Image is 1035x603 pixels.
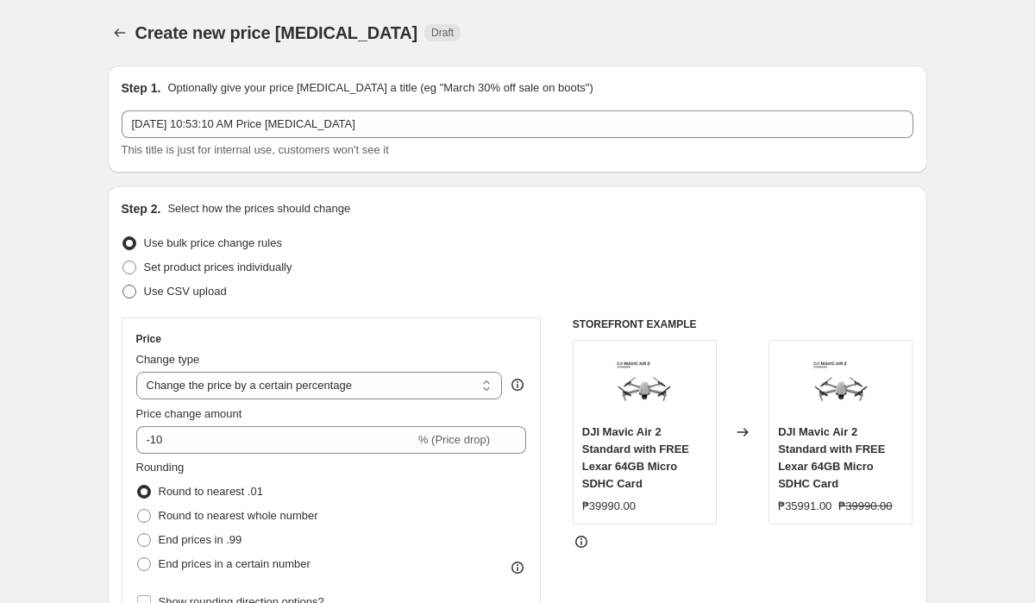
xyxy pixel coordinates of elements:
[136,426,415,454] input: -15
[573,317,913,331] h6: STOREFRONT EXAMPLE
[108,21,132,45] button: Price change jobs
[144,236,282,249] span: Use bulk price change rules
[136,332,161,346] h3: Price
[159,485,263,498] span: Round to nearest .01
[122,79,161,97] h2: Step 1.
[159,509,318,522] span: Round to nearest whole number
[136,407,242,420] span: Price change amount
[122,200,161,217] h2: Step 2.
[167,79,593,97] p: Optionally give your price [MEDICAL_DATA] a title (eg "March 30% off sale on boots")
[582,425,689,490] span: DJI Mavic Air 2 Standard with FREE Lexar 64GB Micro SDHC Card
[136,353,200,366] span: Change type
[431,26,454,40] span: Draft
[610,349,679,418] img: whitealtiCopy_4BFE32E_80x.png
[122,110,913,138] input: 30% off holiday sale
[778,425,885,490] span: DJI Mavic Air 2 Standard with FREE Lexar 64GB Micro SDHC Card
[144,261,292,273] span: Set product prices individually
[167,200,350,217] p: Select how the prices should change
[144,285,227,298] span: Use CSV upload
[159,533,242,546] span: End prices in .99
[582,498,636,515] div: ₱39990.00
[159,557,310,570] span: End prices in a certain number
[136,461,185,474] span: Rounding
[122,143,389,156] span: This title is just for internal use, customers won't see it
[509,376,526,393] div: help
[838,498,892,515] strike: ₱39990.00
[806,349,875,418] img: whitealtiCopy_4BFE32E_80x.png
[418,433,490,446] span: % (Price drop)
[778,498,831,515] div: ₱35991.00
[135,23,418,42] span: Create new price [MEDICAL_DATA]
